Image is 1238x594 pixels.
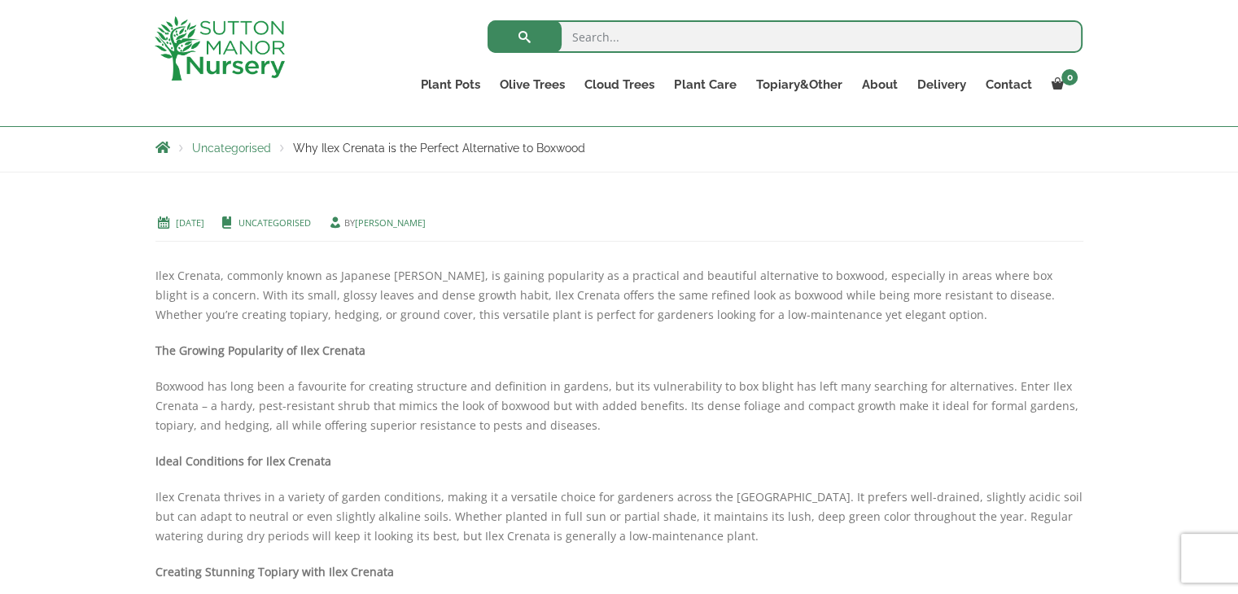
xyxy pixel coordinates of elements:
span: Why Ilex Crenata is the Perfect Alternative to Boxwood [293,142,585,155]
a: Uncategorised [238,216,311,229]
a: [PERSON_NAME] [355,216,426,229]
span: 0 [1061,69,1078,85]
a: Plant Pots [411,73,490,96]
input: Search... [488,20,1083,53]
a: 0 [1041,73,1083,96]
p: Boxwood has long been a favourite for creating structure and definition in gardens, but its vulne... [155,377,1083,435]
p: Ilex Crenata thrives in a variety of garden conditions, making it a versatile choice for gardener... [155,487,1083,546]
nav: Breadcrumbs [155,141,1083,154]
a: [DATE] [176,216,204,229]
a: Olive Trees [490,73,575,96]
a: Contact [975,73,1041,96]
strong: The Growing Popularity of Ilex Crenata [155,343,365,358]
strong: Creating Stunning Topiary with Ilex Crenata [155,564,394,579]
a: Plant Care [664,73,746,96]
a: Uncategorised [192,142,271,155]
a: Cloud Trees [575,73,664,96]
img: logo [155,16,285,81]
a: About [851,73,907,96]
strong: Ideal Conditions for Ilex Crenata [155,453,331,469]
a: Topiary&Other [746,73,851,96]
a: Delivery [907,73,975,96]
p: Ilex Crenata, commonly known as Japanese [PERSON_NAME], is gaining popularity as a practical and ... [155,206,1083,325]
span: by [327,216,426,229]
